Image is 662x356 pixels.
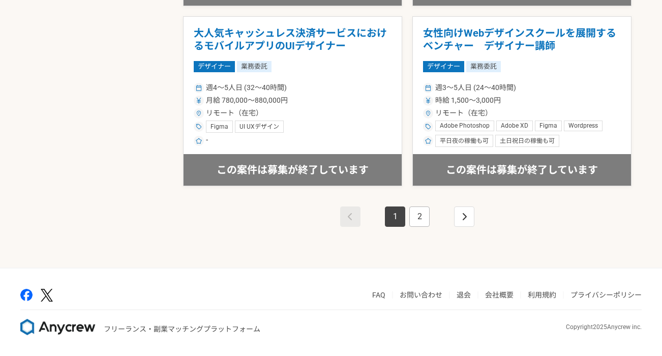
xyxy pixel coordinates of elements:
[528,291,556,299] a: 利用規約
[385,206,405,227] a: Page 1
[340,206,360,227] a: This is the first page
[20,319,96,335] img: 8DqYSo04kwAAAAASUVORK5CYII=
[425,110,431,116] img: ico_location_pin-352ac629.svg
[206,95,288,106] span: 月給 780,000〜880,000円
[196,138,202,144] img: ico_star-c4f7eedc.svg
[338,206,476,227] nav: pagination
[210,123,228,131] span: Figma
[570,291,642,299] a: プライバシーポリシー
[425,124,431,130] img: ico_tag-f97210f0.svg
[435,95,501,106] span: 時給 1,500〜3,000円
[20,289,33,301] img: facebook-2adfd474.png
[423,27,621,53] h1: 女性向けWebデザインスクールを展開するベンチャー デザイナー講師
[196,85,202,91] img: ico_calendar-4541a85f.svg
[41,289,53,302] img: x-391a3a86.png
[423,61,464,72] span: デザイナー
[194,61,235,72] span: デザイナー
[425,138,431,144] img: ico_star-c4f7eedc.svg
[184,154,402,186] div: この案件は募集が終了しています
[413,154,631,186] div: この案件は募集が終了しています
[435,82,516,93] span: 週3〜5人日 (24〜40時間)
[237,61,272,72] span: 業務委託
[425,85,431,91] img: ico_calendar-4541a85f.svg
[409,206,430,227] a: Page 2
[495,135,559,147] div: 土日祝日の稼働も可
[435,135,493,147] div: 平日夜の稼働も可
[501,122,528,130] span: Adobe XD
[400,291,442,299] a: お問い合わせ
[206,108,263,118] span: リモート（在宅）
[196,98,202,104] img: ico_currency_yen-76ea2c4c.svg
[104,324,260,335] p: フリーランス・副業マッチングプラットフォーム
[196,110,202,116] img: ico_location_pin-352ac629.svg
[194,27,392,53] h1: 大人気キャッシュレス決済サービスにおけるモバイルアプリのUIデザイナー
[566,322,642,332] p: Copyright 2025 Anycrew inc.
[372,291,385,299] a: FAQ
[206,82,287,93] span: 週4〜5人日 (32〜40時間)
[196,124,202,130] img: ico_tag-f97210f0.svg
[568,122,598,130] span: Wordpress
[239,123,279,131] span: UI UXデザイン
[457,291,471,299] a: 退会
[440,122,490,130] span: Adobe Photoshop
[539,122,557,130] span: Figma
[425,98,431,104] img: ico_currency_yen-76ea2c4c.svg
[435,108,492,118] span: リモート（在宅）
[485,291,514,299] a: 会社概要
[466,61,501,72] span: 業務委託
[206,135,208,147] span: -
